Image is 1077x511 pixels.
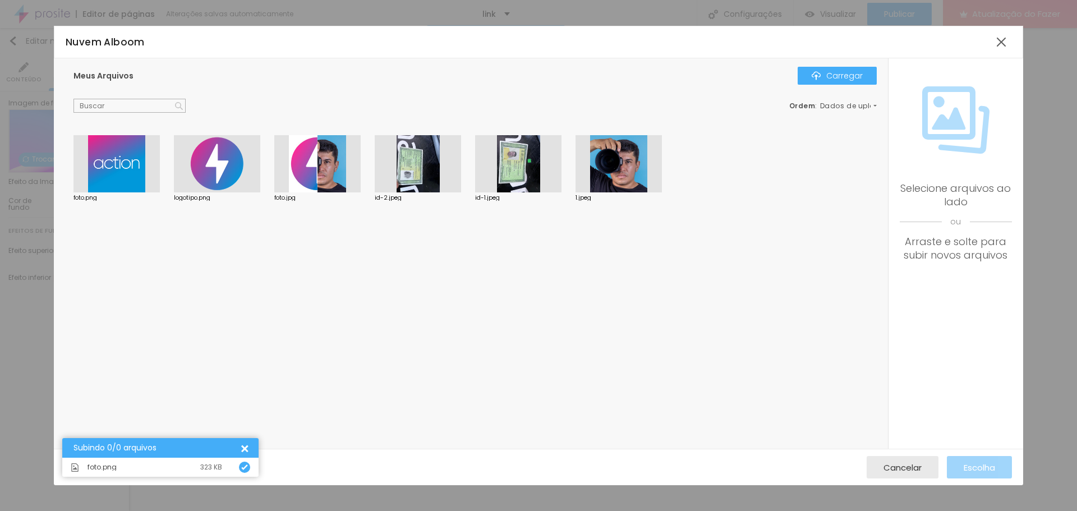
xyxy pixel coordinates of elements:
font: Dados de upload [820,101,885,111]
font: Carregar [826,70,863,81]
font: id-2.jpeg [375,194,402,202]
img: Ícone [922,86,989,154]
font: 1.jpeg [576,194,591,202]
img: Ícone [71,463,79,472]
font: Ordem [789,101,816,111]
font: id-1.jpeg [475,194,500,202]
font: logotipo.png [174,194,210,202]
button: ÍconeCarregar [798,67,877,85]
input: Buscar [73,99,186,113]
font: Selecione arquivos ao lado [900,181,1011,209]
font: foto.png [73,194,97,202]
font: ou [950,216,961,227]
font: Cancelar [883,462,922,473]
font: Escolha [964,462,995,473]
font: Subindo 0/0 arquivos [73,442,157,453]
font: Meus Arquivos [73,70,134,81]
font: Arraste e solte para subir novos arquivos [904,234,1007,262]
img: Ícone [175,102,183,110]
img: Ícone [812,71,821,80]
font: Nuvem Alboom [66,35,145,49]
button: Cancelar [867,456,938,478]
img: Ícone [241,464,248,471]
font: foto.png [88,462,117,472]
font: foto.jpg [274,194,296,202]
font: : [815,101,817,111]
font: 323 KB [200,462,222,472]
button: Escolha [947,456,1012,478]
